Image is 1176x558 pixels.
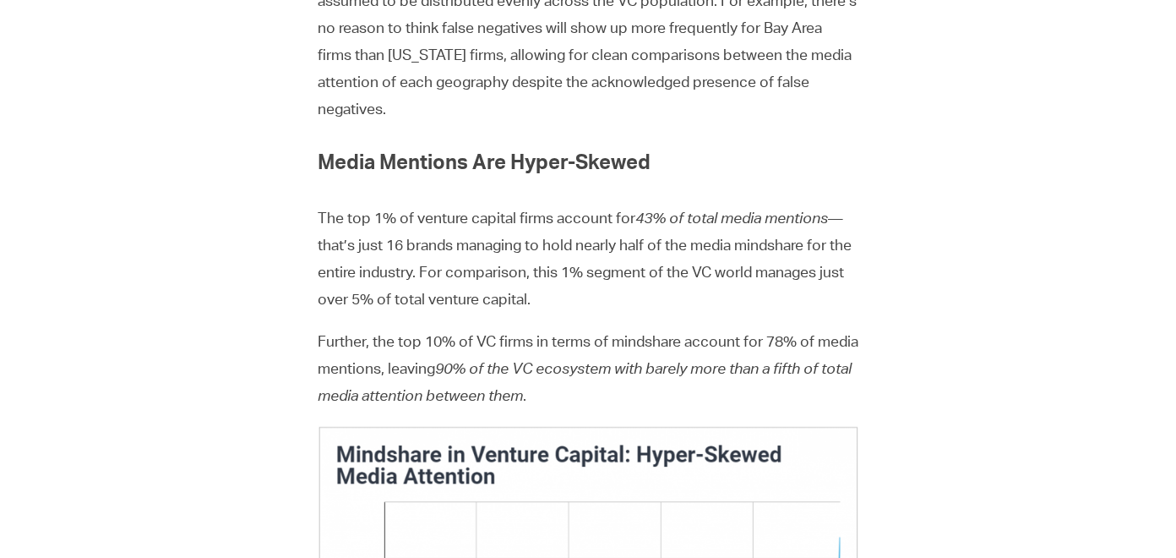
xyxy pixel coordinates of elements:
em: 90% of the VC ecosystem with barely more than a fifth of total media attention between them [318,363,852,405]
p: Further, the top 10% of VC firms in terms of mindshare account for 78% of media mentions, leaving . [318,330,858,411]
strong: Media Mentions Are Hyper-Skewed [318,155,651,175]
p: The top 1% of venture capital firms account for — that’s just 16 brands managing to hold nearly h... [318,206,858,315]
em: 43% of total media mentions [635,212,828,227]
